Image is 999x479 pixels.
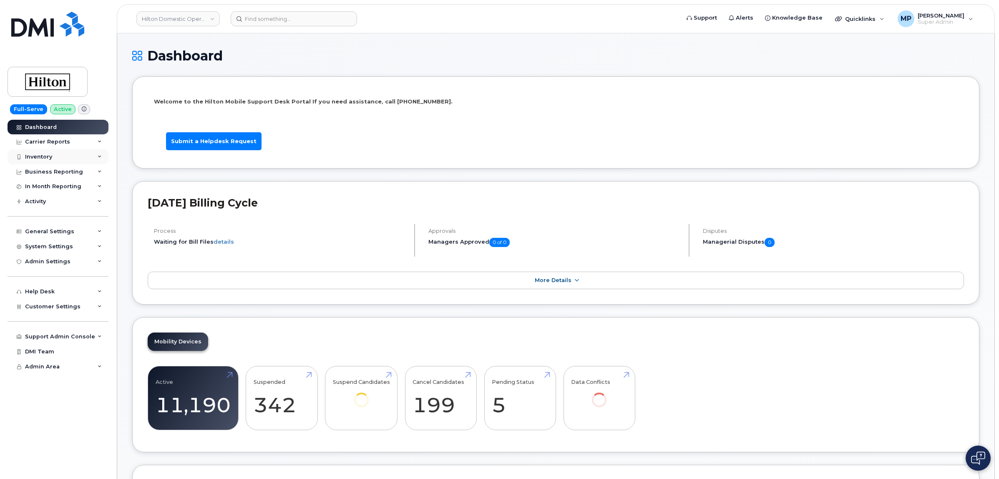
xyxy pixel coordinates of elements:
img: Open chat [971,451,985,465]
span: 0 of 0 [489,238,510,247]
a: Pending Status 5 [492,371,548,426]
a: Suspend Candidates [333,371,390,418]
span: 0 [765,238,775,247]
h1: Dashboard [132,48,979,63]
a: Data Conflicts [571,371,627,418]
h5: Managers Approved [428,238,682,247]
a: Cancel Candidates 199 [413,371,469,426]
a: Submit a Helpdesk Request [166,132,262,150]
li: Waiting for Bill Files [154,238,407,246]
h4: Process [154,228,407,234]
h2: [DATE] Billing Cycle [148,197,964,209]
a: Suspended 342 [254,371,310,426]
span: More Details [535,277,571,283]
a: Mobility Devices [148,333,208,351]
a: details [214,238,234,245]
p: Welcome to the Hilton Mobile Support Desk Portal If you need assistance, call [PHONE_NUMBER]. [154,98,958,106]
a: Active 11,190 [156,371,231,426]
h5: Managerial Disputes [703,238,964,247]
h4: Disputes [703,228,964,234]
h4: Approvals [428,228,682,234]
